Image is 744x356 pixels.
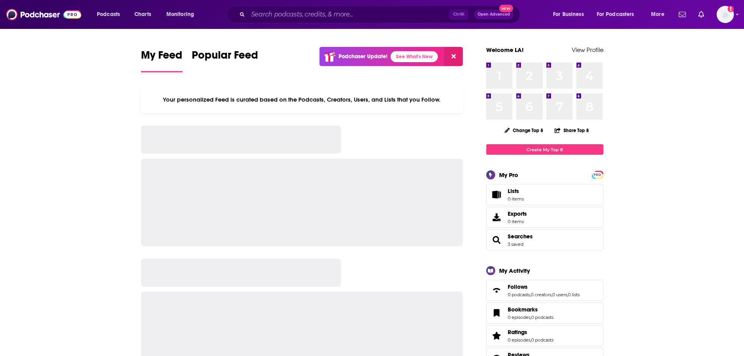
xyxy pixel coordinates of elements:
[572,46,603,54] a: View Profile
[489,234,505,245] a: Searches
[530,292,531,297] span: ,
[728,6,734,12] svg: Add a profile image
[717,6,734,23] img: User Profile
[508,283,580,290] a: Follows
[531,292,551,297] a: 0 creators
[91,8,130,21] button: open menu
[508,337,530,343] a: 0 episodes
[192,48,258,72] a: Popular Feed
[6,7,81,22] img: Podchaser - Follow, Share and Rate Podcasts
[508,329,553,336] a: Ratings
[717,6,734,23] span: Logged in as laprteam
[530,315,531,320] span: ,
[508,188,524,195] span: Lists
[508,292,530,297] a: 0 podcasts
[531,337,553,343] a: 0 podcasts
[646,8,674,21] button: open menu
[391,51,438,62] a: See What's New
[548,8,594,21] button: open menu
[134,9,151,20] span: Charts
[141,48,182,72] a: My Feed
[489,285,505,296] a: Follows
[568,292,580,297] a: 0 lists
[489,308,505,318] a: Bookmarks
[489,212,505,223] span: Exports
[478,13,510,16] span: Open Advanced
[551,292,552,297] span: ,
[508,283,528,290] span: Follows
[141,86,463,113] div: Your personalized Feed is curated based on the Podcasts, Creators, Users, and Lists that you Follow.
[597,9,634,20] span: For Podcasters
[676,8,689,21] a: Show notifications dropdown
[234,5,528,23] div: Search podcasts, credits, & more...
[508,210,527,217] span: Exports
[141,48,182,66] span: My Feed
[161,8,204,21] button: open menu
[486,229,603,250] span: Searches
[474,10,514,19] button: Open AdvancedNew
[486,207,603,228] a: Exports
[486,46,524,54] a: Welcome LA!
[486,280,603,301] span: Follows
[508,306,538,313] span: Bookmarks
[97,9,120,20] span: Podcasts
[531,315,553,320] a: 0 podcasts
[248,8,450,21] input: Search podcasts, credits, & more...
[500,125,548,135] button: Change Top 8
[499,267,530,274] div: My Activity
[508,306,553,313] a: Bookmarks
[508,242,523,247] a: 3 saved
[499,5,513,12] span: New
[450,9,468,20] span: Ctrl K
[530,337,531,343] span: ,
[717,6,734,23] button: Show profile menu
[489,330,505,341] a: Ratings
[508,329,527,336] span: Ratings
[499,171,518,179] div: My Pro
[508,188,519,195] span: Lists
[508,315,530,320] a: 0 episodes
[508,233,533,240] a: Searches
[486,302,603,324] span: Bookmarks
[489,189,505,200] span: Lists
[651,9,664,20] span: More
[192,48,258,66] span: Popular Feed
[129,8,156,21] a: Charts
[552,292,567,297] a: 0 users
[593,172,602,177] a: PRO
[486,325,603,346] span: Ratings
[486,144,603,155] a: Create My Top 8
[554,123,589,138] button: Share Top 8
[486,184,603,205] a: Lists
[592,8,646,21] button: open menu
[695,8,707,21] a: Show notifications dropdown
[593,172,602,178] span: PRO
[339,53,387,60] p: Podchaser Update!
[508,196,524,202] span: 0 items
[508,219,527,224] span: 0 items
[567,292,568,297] span: ,
[166,9,194,20] span: Monitoring
[553,9,584,20] span: For Business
